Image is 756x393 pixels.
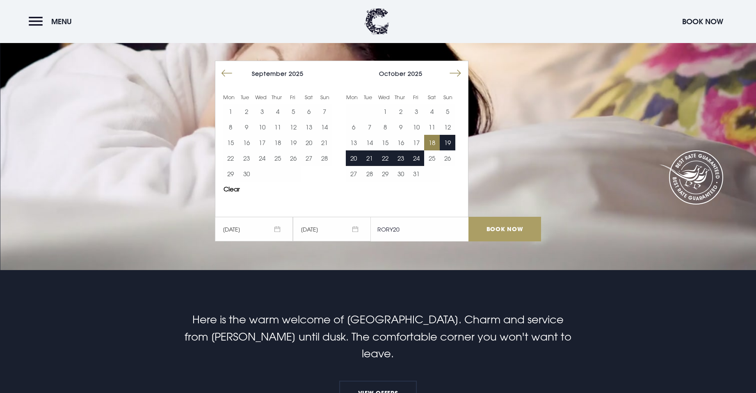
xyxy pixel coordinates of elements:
[215,217,293,241] span: [DATE]
[317,135,332,150] td: Choose Sunday, September 21, 2025 as your end date.
[377,150,393,166] td: Choose Wednesday, October 22, 2025 as your end date.
[424,150,440,166] button: 25
[238,104,254,119] td: Choose Tuesday, September 2, 2025 as your end date.
[409,119,424,135] button: 10
[317,104,332,119] button: 7
[285,119,301,135] td: Choose Friday, September 12, 2025 as your end date.
[393,135,409,150] td: Choose Thursday, October 16, 2025 as your end date.
[270,150,285,166] td: Choose Thursday, September 25, 2025 as your end date.
[301,135,317,150] button: 20
[424,104,440,119] td: Choose Saturday, October 4, 2025 as your end date.
[254,135,270,150] td: Choose Wednesday, September 17, 2025 as your end date.
[440,119,455,135] td: Choose Sunday, October 12, 2025 as your end date.
[361,119,377,135] td: Choose Tuesday, October 7, 2025 as your end date.
[377,119,393,135] td: Choose Wednesday, October 8, 2025 as your end date.
[361,150,377,166] button: 21
[285,104,301,119] td: Choose Friday, September 5, 2025 as your end date.
[270,119,285,135] button: 11
[371,217,468,241] input: Have A Promo Code?
[223,150,238,166] button: 22
[238,104,254,119] button: 2
[365,8,389,35] img: Clandeboye Lodge
[270,150,285,166] button: 25
[346,135,361,150] td: Choose Monday, October 13, 2025 as your end date.
[377,166,393,182] td: Choose Wednesday, October 29, 2025 as your end date.
[254,104,270,119] button: 3
[238,119,254,135] button: 9
[254,150,270,166] td: Choose Wednesday, September 24, 2025 as your end date.
[393,166,409,182] td: Choose Thursday, October 30, 2025 as your end date.
[301,119,317,135] button: 13
[223,135,238,150] td: Choose Monday, September 15, 2025 as your end date.
[285,150,301,166] td: Choose Friday, September 26, 2025 as your end date.
[223,166,238,182] button: 29
[361,119,377,135] button: 7
[301,150,317,166] td: Choose Saturday, September 27, 2025 as your end date.
[393,119,409,135] td: Choose Thursday, October 9, 2025 as your end date.
[254,150,270,166] button: 24
[270,104,285,119] button: 4
[223,119,238,135] td: Choose Monday, September 8, 2025 as your end date.
[409,150,424,166] button: 24
[285,135,301,150] button: 19
[377,166,393,182] button: 29
[424,135,440,150] td: Selected. Saturday, October 18, 2025
[346,119,361,135] button: 6
[224,186,240,192] button: Clear
[393,150,409,166] button: 23
[238,166,254,182] td: Choose Tuesday, September 30, 2025 as your end date.
[393,104,409,119] button: 2
[377,150,393,166] button: 22
[346,150,361,166] button: 20
[393,119,409,135] button: 9
[223,150,238,166] td: Choose Monday, September 22, 2025 as your end date.
[409,150,424,166] td: Choose Friday, October 24, 2025 as your end date.
[440,150,455,166] button: 26
[346,166,361,182] td: Choose Monday, October 27, 2025 as your end date.
[289,70,304,77] span: 2025
[254,119,270,135] button: 10
[301,119,317,135] td: Choose Saturday, September 13, 2025 as your end date.
[223,104,238,119] button: 1
[409,135,424,150] td: Choose Friday, October 17, 2025 as your end date.
[361,166,377,182] td: Choose Tuesday, October 28, 2025 as your end date.
[51,17,72,26] span: Menu
[301,104,317,119] td: Choose Saturday, September 6, 2025 as your end date.
[285,119,301,135] button: 12
[254,119,270,135] td: Choose Wednesday, September 10, 2025 as your end date.
[409,166,424,182] button: 31
[301,104,317,119] button: 6
[678,13,727,30] button: Book Now
[377,104,393,119] td: Choose Wednesday, October 1, 2025 as your end date.
[219,66,235,81] button: Move backward to switch to the previous month.
[424,119,440,135] td: Choose Saturday, October 11, 2025 as your end date.
[346,166,361,182] button: 27
[223,135,238,150] button: 15
[393,166,409,182] button: 30
[223,104,238,119] td: Choose Monday, September 1, 2025 as your end date.
[424,150,440,166] td: Choose Saturday, October 25, 2025 as your end date.
[252,70,287,77] span: September
[440,135,455,150] button: 19
[424,119,440,135] button: 11
[361,135,377,150] button: 14
[183,311,573,362] p: Here is the warm welcome of [GEOGRAPHIC_DATA]. Charm and service from [PERSON_NAME] until dusk. T...
[440,119,455,135] button: 12
[223,119,238,135] button: 8
[317,135,332,150] button: 21
[285,150,301,166] button: 26
[361,166,377,182] button: 28
[448,66,463,81] button: Move forward to switch to the next month.
[377,119,393,135] button: 8
[270,119,285,135] td: Choose Thursday, September 11, 2025 as your end date.
[254,135,270,150] button: 17
[285,104,301,119] button: 5
[317,119,332,135] td: Choose Sunday, September 14, 2025 as your end date.
[223,166,238,182] td: Choose Monday, September 29, 2025 as your end date.
[346,135,361,150] button: 13
[424,135,440,150] button: 18
[317,119,332,135] button: 14
[440,135,455,150] td: Choose Sunday, October 19, 2025 as your end date.
[361,135,377,150] td: Choose Tuesday, October 14, 2025 as your end date.
[238,135,254,150] button: 16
